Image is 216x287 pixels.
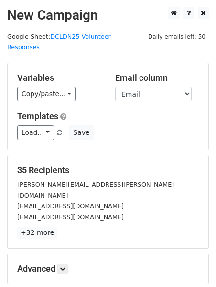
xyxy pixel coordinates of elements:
[17,227,57,239] a: +32 more
[145,33,209,40] a: Daily emails left: 50
[69,125,94,140] button: Save
[168,241,216,287] iframe: Chat Widget
[17,181,174,199] small: [PERSON_NAME][EMAIL_ADDRESS][PERSON_NAME][DOMAIN_NAME]
[17,87,76,101] a: Copy/paste...
[7,33,111,51] small: Google Sheet:
[17,73,101,83] h5: Variables
[17,202,124,210] small: [EMAIL_ADDRESS][DOMAIN_NAME]
[145,32,209,42] span: Daily emails left: 50
[7,33,111,51] a: DCLDN25 Volunteer Responses
[17,213,124,221] small: [EMAIL_ADDRESS][DOMAIN_NAME]
[7,7,209,23] h2: New Campaign
[17,111,58,121] a: Templates
[17,264,199,274] h5: Advanced
[17,165,199,176] h5: 35 Recipients
[115,73,199,83] h5: Email column
[17,125,54,140] a: Load...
